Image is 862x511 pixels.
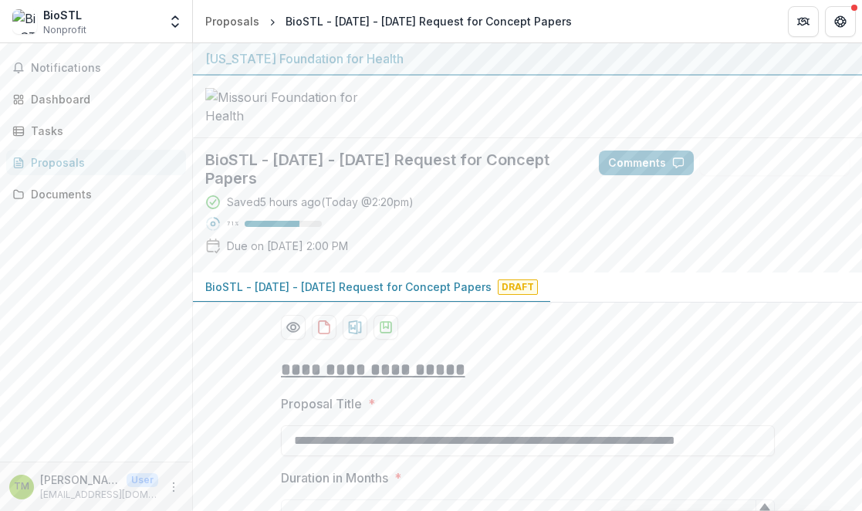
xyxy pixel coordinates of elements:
[31,186,174,202] div: Documents
[205,88,360,125] img: Missouri Foundation for Health
[199,10,578,32] nav: breadcrumb
[281,394,362,413] p: Proposal Title
[374,315,398,340] button: download-proposal
[343,315,367,340] button: download-proposal
[31,91,174,107] div: Dashboard
[312,315,336,340] button: download-proposal
[205,49,850,68] div: [US_STATE] Foundation for Health
[43,7,86,23] div: BioSTL
[164,6,186,37] button: Open entity switcher
[6,118,186,144] a: Tasks
[14,482,29,492] div: Taylor McCabe
[286,13,572,29] div: BioSTL - [DATE] - [DATE] Request for Concept Papers
[788,6,819,37] button: Partners
[43,23,86,37] span: Nonprofit
[6,56,186,80] button: Notifications
[199,10,265,32] a: Proposals
[6,181,186,207] a: Documents
[227,218,238,229] p: 71 %
[227,238,348,254] p: Due on [DATE] 2:00 PM
[498,279,538,295] span: Draft
[127,473,158,487] p: User
[40,488,158,502] p: [EMAIL_ADDRESS][DOMAIN_NAME]
[6,150,186,175] a: Proposals
[40,472,120,488] p: [PERSON_NAME]
[599,151,694,175] button: Comments
[281,469,388,487] p: Duration in Months
[205,279,492,295] p: BioSTL - [DATE] - [DATE] Request for Concept Papers
[31,123,174,139] div: Tasks
[6,86,186,112] a: Dashboard
[281,315,306,340] button: Preview d616c306-bd0d-4b6c-8c6f-0eaa0758e7dc-0.pdf
[31,154,174,171] div: Proposals
[205,13,259,29] div: Proposals
[12,9,37,34] img: BioSTL
[227,194,414,210] div: Saved 5 hours ago ( Today @ 2:20pm )
[700,151,850,175] button: Answer Suggestions
[825,6,856,37] button: Get Help
[205,151,574,188] h2: BioSTL - [DATE] - [DATE] Request for Concept Papers
[31,62,180,75] span: Notifications
[164,478,183,496] button: More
